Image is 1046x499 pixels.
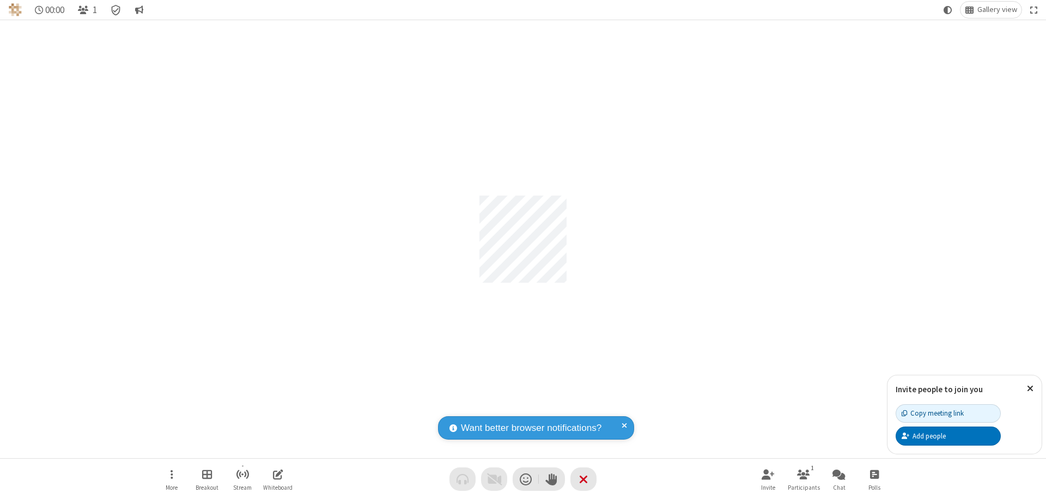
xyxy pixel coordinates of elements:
[31,2,69,18] div: Timer
[896,427,1001,445] button: Add people
[106,2,126,18] div: Meeting details Encryption enabled
[9,3,22,16] img: QA Selenium DO NOT DELETE OR CHANGE
[808,463,817,473] div: 1
[166,484,178,491] span: More
[896,384,983,394] label: Invite people to join you
[761,484,775,491] span: Invite
[481,467,507,491] button: Video
[902,408,964,418] div: Copy meeting link
[977,5,1017,14] span: Gallery view
[196,484,218,491] span: Breakout
[833,484,846,491] span: Chat
[45,5,64,15] span: 00:00
[155,464,188,495] button: Open menu
[1026,2,1042,18] button: Fullscreen
[539,467,565,491] button: Raise hand
[823,464,855,495] button: Open chat
[1019,375,1042,402] button: Close popover
[752,464,784,495] button: Invite participants (⌘+Shift+I)
[233,484,252,491] span: Stream
[788,484,820,491] span: Participants
[513,467,539,491] button: Send a reaction
[263,484,293,491] span: Whiteboard
[130,2,148,18] button: Conversation
[73,2,101,18] button: Open participant list
[570,467,597,491] button: End or leave meeting
[896,404,1001,423] button: Copy meeting link
[858,464,891,495] button: Open poll
[787,464,820,495] button: Open participant list
[461,421,601,435] span: Want better browser notifications?
[261,464,294,495] button: Open shared whiteboard
[960,2,1021,18] button: Change layout
[449,467,476,491] button: Audio problem - check your Internet connection or call by phone
[191,464,223,495] button: Manage Breakout Rooms
[226,464,259,495] button: Start streaming
[868,484,880,491] span: Polls
[93,5,97,15] span: 1
[939,2,957,18] button: Using system theme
